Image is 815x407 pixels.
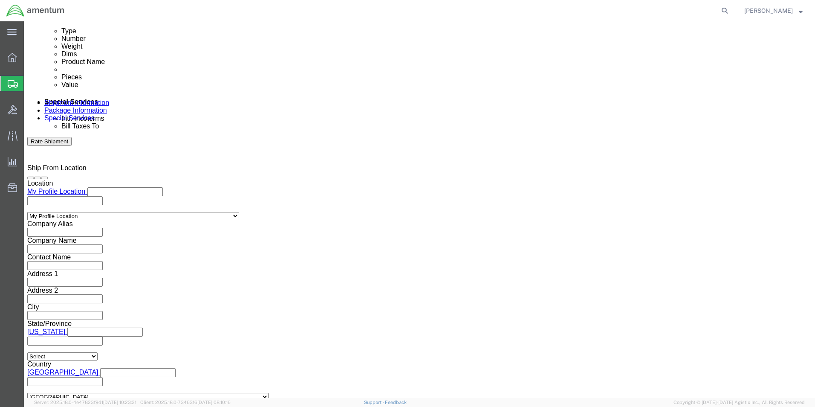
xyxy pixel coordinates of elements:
span: Server: 2025.18.0-4e47823f9d1 [34,400,136,405]
a: Feedback [385,400,407,405]
span: [DATE] 08:10:16 [197,400,231,405]
button: [PERSON_NAME] [744,6,803,16]
iframe: FS Legacy Container [24,21,815,398]
span: ADRIAN RODRIGUEZ, JR [744,6,793,15]
span: [DATE] 10:23:21 [103,400,136,405]
a: Support [364,400,385,405]
span: Copyright © [DATE]-[DATE] Agistix Inc., All Rights Reserved [673,399,805,406]
span: Client: 2025.18.0-7346316 [140,400,231,405]
img: logo [6,4,65,17]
